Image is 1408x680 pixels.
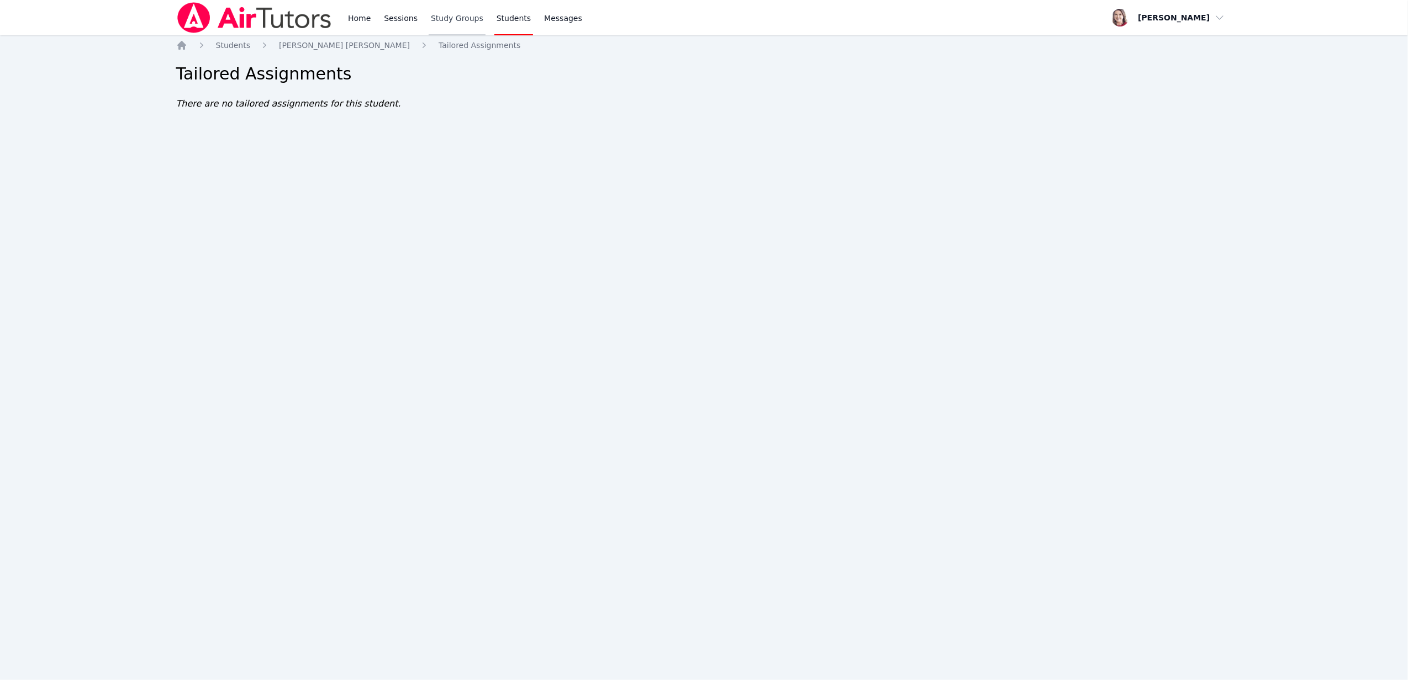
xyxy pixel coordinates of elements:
a: Tailored Assignments [439,40,520,51]
img: Air Tutors [176,2,333,33]
span: [PERSON_NAME] [PERSON_NAME] [279,41,410,50]
span: Tailored Assignments [439,41,520,50]
span: There are no tailored assignments for this student. [176,98,401,109]
h1: Tailored Assignments [176,64,1232,84]
nav: Breadcrumb [176,40,1232,51]
span: Students [216,41,250,50]
a: Students [216,40,250,51]
span: Messages [544,13,582,24]
a: [PERSON_NAME] [PERSON_NAME] [279,40,410,51]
